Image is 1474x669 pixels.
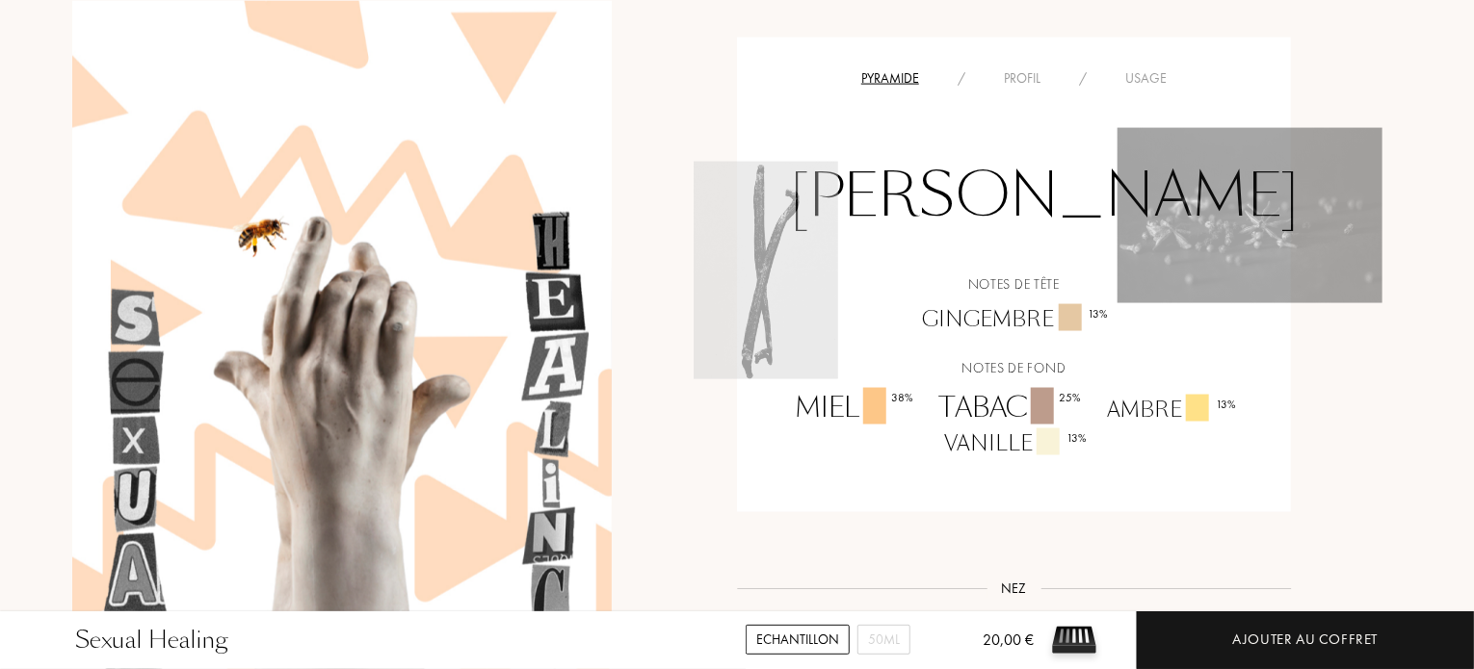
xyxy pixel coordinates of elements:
div: 13 % [1066,429,1087,447]
div: Usage [1106,68,1186,89]
img: QBHDNPARD2OGQ_2.png [694,162,838,379]
div: [PERSON_NAME] [751,152,1277,250]
div: Notes de fond [751,358,1277,378]
div: 13 % [1216,396,1236,413]
div: Miel [780,388,925,428]
div: Sexual Healing [75,623,228,657]
div: / [938,68,985,89]
div: Notes de tête [751,274,1277,295]
div: 50mL [857,625,910,655]
div: Pyramide [842,68,938,89]
div: 38 % [891,389,913,406]
img: QBHDNPARD2OGQ_1.png [1118,128,1382,303]
div: Ambre [1092,395,1248,425]
div: 25 % [1059,389,1081,406]
div: 20,00 € [952,629,1034,669]
div: Tabac [925,388,1092,428]
img: sample box sommelier du parfum [1045,611,1103,669]
div: Gingembre [908,304,1120,335]
div: / [1060,68,1106,89]
div: Vanille [930,428,1098,459]
div: 13 % [1089,305,1109,322]
div: Ajouter au coffret [1233,629,1379,651]
div: Echantillon [746,625,850,655]
div: Profil [985,68,1060,89]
